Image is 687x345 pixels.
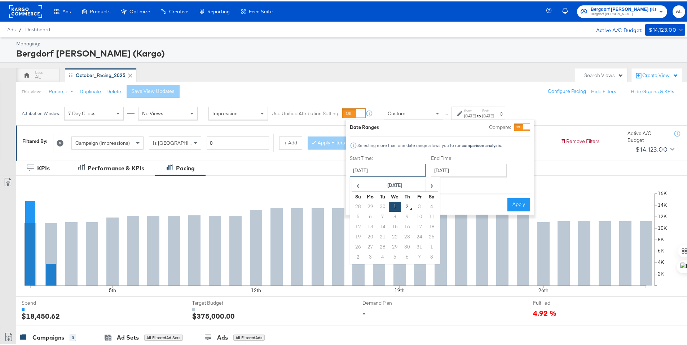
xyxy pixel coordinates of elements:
button: + Add [279,135,302,148]
div: $14,123.00 [649,24,676,33]
span: Spend [22,298,76,305]
text: 26th [538,286,549,292]
button: $14,123.00 [633,142,676,154]
td: 5 [389,251,401,261]
label: End: [482,107,494,112]
div: Pacing [176,163,195,171]
td: 6 [364,210,376,220]
td: 24 [413,230,426,241]
div: KPIs [37,163,50,171]
div: $18,450.62 [22,309,60,320]
span: Campaign (Impressions) [75,138,130,145]
td: 16 [401,220,413,230]
button: Remove Filters [560,136,600,143]
td: 22 [389,230,401,241]
div: - [362,306,365,317]
div: $375,000.00 [192,309,235,320]
td: 13 [364,220,376,230]
div: Drag to reorder tab [69,72,72,76]
button: Delete [106,87,121,94]
label: Start: [464,107,476,112]
div: This View: [22,88,41,93]
div: All Filtered Ad Sets [144,333,183,340]
div: Selecting more than one date range allows you to run . [357,142,502,147]
span: No Views [142,109,163,115]
button: Bergdorf [PERSON_NAME] (Kargo)Bergdorf [PERSON_NAME] [577,4,667,17]
span: 4.92 % [533,306,556,316]
th: Mo [364,190,376,200]
div: Search Views [584,71,624,77]
td: 7 [376,210,389,220]
span: Bergdorf [PERSON_NAME] [591,10,656,16]
th: We [389,190,401,200]
span: Is [GEOGRAPHIC_DATA] [153,138,208,145]
td: 6 [401,251,413,261]
td: 29 [389,241,401,251]
label: Compare: [489,122,511,129]
td: 14 [376,220,389,230]
text: 16K [658,189,667,196]
td: 7 [413,251,426,261]
button: Rename [44,84,81,97]
th: Tu [376,190,389,200]
span: ↑ [444,112,451,115]
td: 31 [413,241,426,251]
strong: to [476,112,482,117]
div: Bergdorf [PERSON_NAME] (Kargo) [16,46,683,58]
span: / [16,25,25,31]
div: Create View [642,71,678,78]
text: 4K [658,258,664,264]
td: 23 [401,230,413,241]
input: Enter a number [207,135,269,148]
div: Active A/C Budget [589,23,642,33]
td: 20 [364,230,376,241]
span: Ads [62,7,71,13]
text: 12th [251,286,261,292]
span: Dashboard [25,25,50,31]
strong: comparison analysis [462,141,501,147]
span: ‹ [352,178,364,189]
td: 25 [426,230,438,241]
div: Filtered By: [22,136,48,143]
td: 29 [364,200,376,210]
span: Target Budget [192,298,246,305]
div: Performance & KPIs [88,163,144,171]
td: 12 [352,220,364,230]
div: Ad Sets [117,332,139,340]
span: Ads [7,25,16,31]
td: 5 [352,210,364,220]
td: 9 [401,210,413,220]
span: Feed Suite [249,7,273,13]
span: AL [675,6,682,14]
button: Duplicate [80,87,101,94]
span: Fulfilled [533,298,587,305]
span: Bergdorf [PERSON_NAME] (Kargo) [591,4,656,12]
div: All Filtered Ads [233,333,265,340]
text: 12K [658,212,667,219]
div: AL [35,72,41,79]
text: 19th [395,286,405,292]
button: Configure Pacing [543,84,591,97]
th: Sa [426,190,438,200]
th: Th [401,190,413,200]
span: Reporting [207,7,230,13]
div: Managing: [16,39,683,46]
text: 14K [658,201,667,207]
label: Use Unified Attribution Setting: [272,109,339,116]
div: October_Pacing_2025 [76,71,125,77]
td: 1 [426,241,438,251]
label: End Time: [431,153,510,160]
div: Ads [217,332,228,340]
td: 18 [426,220,438,230]
td: 28 [352,200,364,210]
div: Campaigns [32,332,64,340]
th: Fr [413,190,426,200]
span: 7 Day Clicks [68,109,96,115]
div: $14,123.00 [635,143,668,153]
div: 3 [70,333,76,340]
td: 26 [352,241,364,251]
text: 2K [658,269,664,276]
text: 10K [658,224,667,230]
td: 19 [352,230,364,241]
div: [DATE] [464,112,476,117]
